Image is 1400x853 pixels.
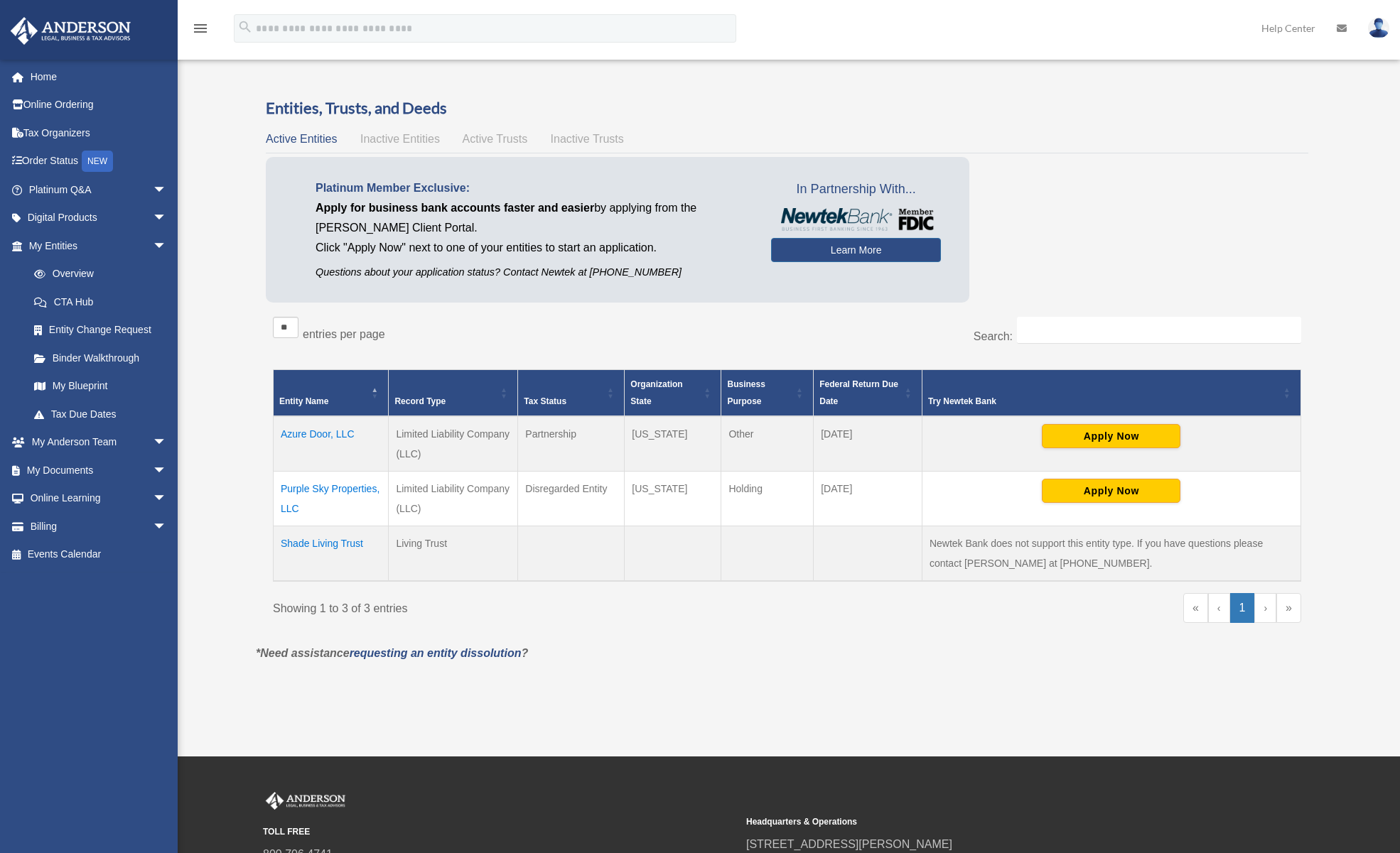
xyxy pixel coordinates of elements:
[1230,593,1255,623] a: 1
[153,232,181,261] span: arrow_drop_down
[819,379,898,406] span: Federal Return Due Date
[394,396,446,406] span: Record Type
[928,393,1279,410] div: Try Newtek Bank
[20,288,181,316] a: CTA Hub
[20,260,174,288] a: Overview
[771,178,941,201] span: In Partnership With...
[153,428,181,457] span: arrow_drop_down
[518,471,625,526] td: Disregarded Entity
[274,369,389,416] th: Entity Name: Activate to invert sorting
[20,316,181,344] a: Entity Change Request
[922,369,1301,416] th: Try Newtek Bank : Activate to sort
[463,133,528,145] span: Active Trusts
[10,147,188,176] a: Order StatusNEW
[256,647,528,659] em: *Need assistance ?
[192,25,209,37] a: menu
[316,202,594,214] span: Apply for business bank accounts faster and easier
[360,133,440,145] span: Inactive Entities
[389,416,518,472] td: Limited Liability Company (LLC)
[1042,479,1180,503] button: Apply Now
[316,198,750,238] p: by applying from the [PERSON_NAME] Client Portal.
[82,151,113,172] div: NEW
[625,416,721,472] td: [US_STATE]
[274,471,389,526] td: Purple Sky Properties, LLC
[551,133,624,145] span: Inactive Trusts
[746,815,1219,830] small: Headquarters & Operations
[263,825,736,840] small: TOLL FREE
[153,204,181,233] span: arrow_drop_down
[266,133,337,145] span: Active Entities
[814,471,922,526] td: [DATE]
[778,208,934,231] img: NewtekBankLogoSM.png
[20,400,181,428] a: Tax Due Dates
[153,512,181,541] span: arrow_drop_down
[350,647,522,659] a: requesting an entity dissolution
[1254,593,1276,623] a: Next
[10,512,188,540] a: Billingarrow_drop_down
[389,471,518,526] td: Limited Liability Company (LLC)
[524,396,566,406] span: Tax Status
[721,471,814,526] td: Holding
[274,526,389,581] td: Shade Living Trust
[316,263,750,281] p: Questions about your application status? Contact Newtek at [PHONE_NUMBER]
[153,484,181,514] span: arrow_drop_down
[263,792,348,810] img: Anderson Advisors Platinum Portal
[625,369,721,416] th: Organization State: Activate to sort
[316,238,750,258] p: Click "Apply Now" next to one of your entities to start an application.
[814,416,922,472] td: [DATE]
[1042,424,1180,448] button: Apply Now
[389,526,518,581] td: Living Trust
[153,175,181,205] span: arrow_drop_down
[316,178,750,198] p: Platinum Member Exclusive:
[20,372,181,401] a: My Blueprint
[974,330,1013,342] label: Search:
[273,593,777,619] div: Showing 1 to 3 of 3 entries
[922,526,1301,581] td: Newtek Bank does not support this entity type. If you have questions please contact [PERSON_NAME]...
[721,369,814,416] th: Business Purpose: Activate to sort
[10,119,188,147] a: Tax Organizers
[389,369,518,416] th: Record Type: Activate to sort
[237,19,253,35] i: search
[630,379,682,406] span: Organization State
[10,540,188,569] a: Events Calendar
[279,396,328,406] span: Entity Name
[625,471,721,526] td: [US_STATE]
[6,17,135,45] img: Anderson Advisors Platinum Portal
[518,369,625,416] th: Tax Status: Activate to sort
[727,379,765,406] span: Business Purpose
[1368,18,1389,38] img: User Pic
[266,97,1308,119] h3: Entities, Trusts, and Deeds
[303,328,385,340] label: entries per page
[10,428,188,457] a: My Anderson Teamarrow_drop_down
[20,344,181,372] a: Binder Walkthrough
[746,838,952,850] a: [STREET_ADDRESS][PERSON_NAME]
[10,484,188,513] a: Online Learningarrow_drop_down
[1208,593,1230,623] a: Previous
[10,63,188,91] a: Home
[10,91,188,119] a: Online Ordering
[771,238,941,262] a: Learn More
[192,20,209,37] i: menu
[1276,593,1301,623] a: Last
[814,369,922,416] th: Federal Return Due Date: Activate to sort
[10,232,181,260] a: My Entitiesarrow_drop_down
[153,456,181,485] span: arrow_drop_down
[721,416,814,472] td: Other
[10,456,188,484] a: My Documentsarrow_drop_down
[518,416,625,472] td: Partnership
[1183,593,1208,623] a: First
[10,175,188,204] a: Platinum Q&Aarrow_drop_down
[10,204,188,232] a: Digital Productsarrow_drop_down
[274,416,389,472] td: Azure Door, LLC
